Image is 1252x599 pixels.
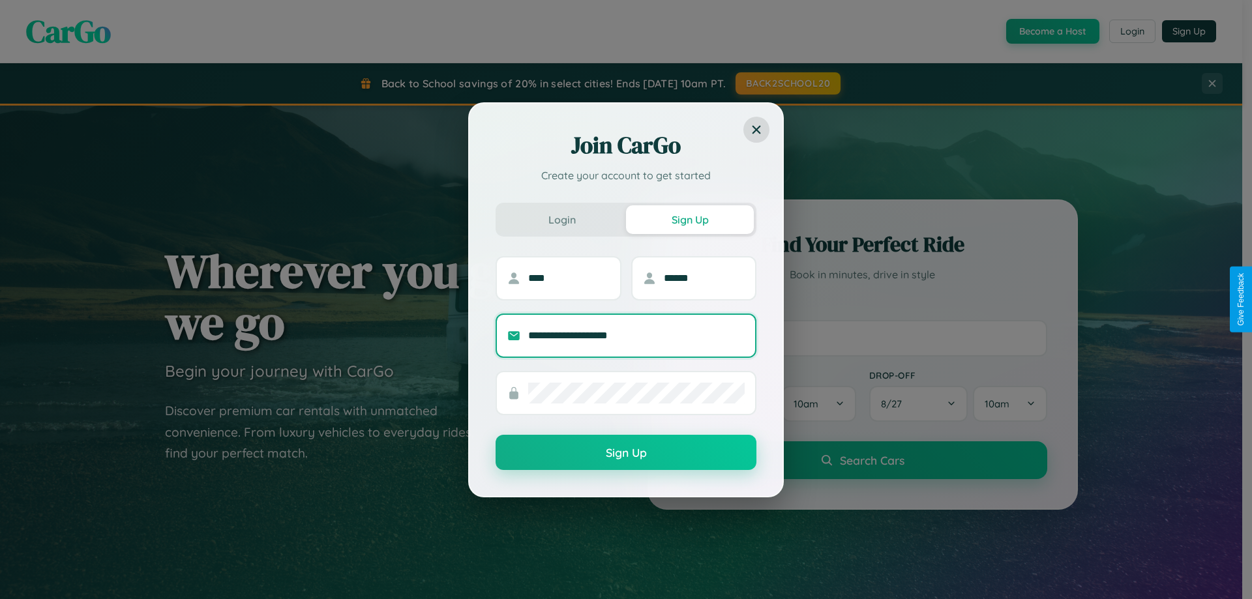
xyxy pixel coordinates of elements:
button: Login [498,205,626,234]
p: Create your account to get started [496,168,756,183]
h2: Join CarGo [496,130,756,161]
button: Sign Up [626,205,754,234]
button: Sign Up [496,435,756,470]
div: Give Feedback [1236,273,1245,326]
